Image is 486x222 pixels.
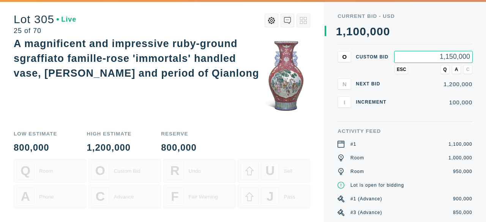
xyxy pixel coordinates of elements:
[356,55,390,59] div: Custom bid
[350,154,364,161] div: Room
[238,159,310,183] button: USell
[161,131,197,137] div: Reserve
[161,143,197,152] div: 800,000
[383,26,390,37] div: 0
[39,168,53,174] div: Room
[284,194,295,200] div: Pass
[14,159,86,183] button: QRoom
[344,99,345,105] span: I
[189,168,201,174] div: Undo
[466,67,470,72] span: C
[453,209,472,216] div: 850,000
[57,16,76,23] div: Live
[14,27,76,34] div: 25 of 70
[14,185,86,208] button: APhone
[397,67,406,72] span: ESC
[163,159,236,183] button: RUndo
[96,189,105,204] span: C
[338,96,351,108] button: I
[189,194,218,200] div: Fair Warning
[350,182,404,189] div: Lot is open for bidding
[170,164,180,178] span: R
[39,194,54,200] div: Phone
[87,131,131,137] div: High Estimate
[366,26,370,140] div: ,
[394,65,408,74] button: ESC
[342,81,347,87] span: N
[449,141,472,148] div: 1,100,000
[463,65,472,74] button: C
[350,168,364,175] div: Room
[453,195,472,202] div: 900,000
[346,26,353,37] div: 1
[377,26,383,37] div: 0
[88,159,161,183] button: OCustom Bid
[21,164,30,178] span: Q
[443,67,447,72] span: Q
[14,143,57,152] div: 800,000
[21,189,30,204] span: A
[356,82,390,86] div: Next Bid
[356,100,390,104] div: Increment
[171,189,179,204] span: F
[238,185,310,208] button: JPass
[88,185,161,208] button: CAdvance
[343,26,346,140] div: ,
[453,168,472,175] div: 950,000
[350,209,382,216] div: #3 (Advance)
[14,131,57,137] div: Low Estimate
[336,26,343,37] div: 1
[452,65,461,74] button: A
[87,143,131,152] div: 1,200,000
[114,194,134,200] div: Advance
[370,26,377,37] div: 0
[284,168,292,174] div: Sell
[449,154,472,161] div: 1,000,000
[267,189,274,204] span: J
[360,26,366,37] div: 0
[14,38,259,79] div: A magnificent and impressive ruby-ground sgraffiato famille-rose 'immortals' handled vase, [PERSO...
[440,65,450,74] button: Q
[394,81,472,87] div: 1,200,000
[265,164,275,178] span: U
[338,14,472,19] div: Current Bid - USD
[338,51,351,63] button: O
[14,14,76,25] div: Lot 305
[350,141,356,148] div: #1
[114,168,140,174] div: Custom Bid
[163,185,236,208] button: FFair Warning
[394,99,472,105] div: 100,000
[350,195,382,202] div: #1 (Advance)
[338,129,472,134] div: Activity Feed
[455,67,458,72] span: A
[95,164,105,178] span: O
[338,79,351,90] button: N
[342,54,347,60] span: O
[353,26,360,37] div: 0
